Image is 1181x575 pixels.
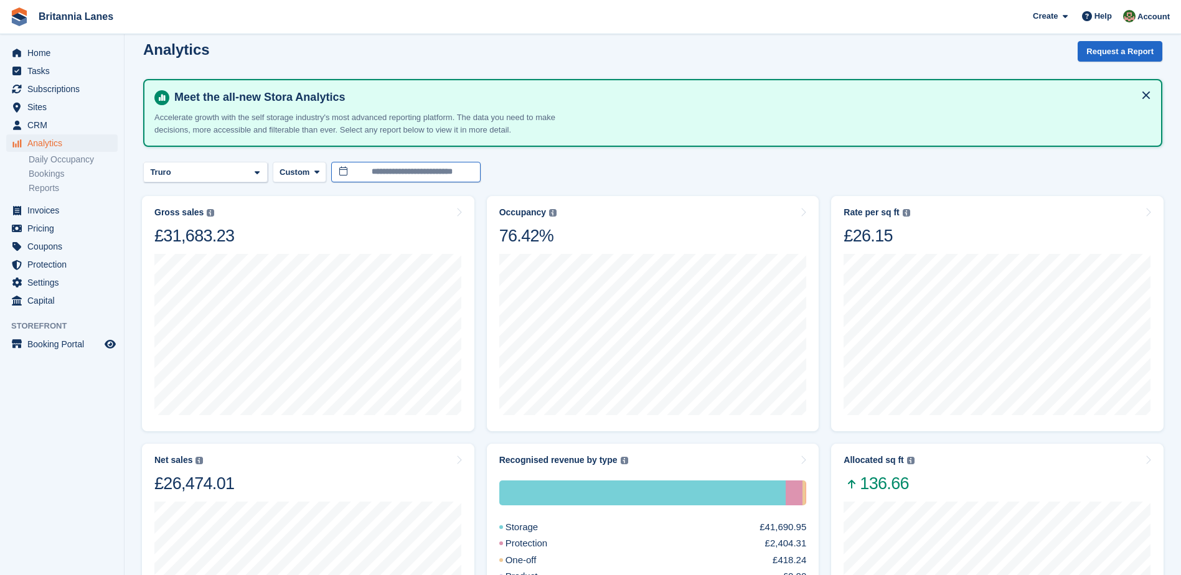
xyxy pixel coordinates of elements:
a: menu [6,80,118,98]
div: Storage [499,520,568,535]
img: icon-info-grey-7440780725fd019a000dd9b08b2336e03edf1995a4989e88bcd33f0948082b44.svg [903,209,910,217]
img: Sam Wooldridge [1123,10,1136,22]
div: £41,690.95 [760,520,806,535]
span: Tasks [27,62,102,80]
span: Create [1033,10,1058,22]
div: Storage [499,480,786,505]
span: Invoices [27,202,102,219]
span: CRM [27,116,102,134]
div: £2,404.31 [765,536,807,551]
img: icon-info-grey-7440780725fd019a000dd9b08b2336e03edf1995a4989e88bcd33f0948082b44.svg [907,457,915,464]
span: Coupons [27,238,102,255]
span: Pricing [27,220,102,237]
div: 76.42% [499,225,557,246]
a: menu [6,292,118,309]
a: menu [6,256,118,273]
a: menu [6,134,118,152]
img: icon-info-grey-7440780725fd019a000dd9b08b2336e03edf1995a4989e88bcd33f0948082b44.svg [621,457,628,464]
span: Settings [27,274,102,291]
div: Truro [148,166,176,179]
a: menu [6,98,118,116]
a: menu [6,62,118,80]
a: Daily Occupancy [29,154,118,166]
div: Deposit [806,480,807,505]
a: menu [6,44,118,62]
a: menu [6,116,118,134]
button: Request a Report [1078,41,1162,62]
div: £31,683.23 [154,225,234,246]
span: Home [27,44,102,62]
span: 136.66 [844,473,914,494]
div: Rate per sq ft [844,207,899,218]
img: icon-info-grey-7440780725fd019a000dd9b08b2336e03edf1995a4989e88bcd33f0948082b44.svg [195,457,203,464]
span: Help [1094,10,1112,22]
button: Custom [273,162,326,182]
img: stora-icon-8386f47178a22dfd0bd8f6a31ec36ba5ce8667c1dd55bd0f319d3a0aa187defe.svg [10,7,29,26]
span: Protection [27,256,102,273]
a: menu [6,202,118,219]
span: Subscriptions [27,80,102,98]
div: £26.15 [844,225,910,246]
a: Reports [29,182,118,194]
span: Storefront [11,320,124,332]
div: Gross sales [154,207,204,218]
span: Analytics [27,134,102,152]
span: Capital [27,292,102,309]
div: £26,474.01 [154,473,234,494]
div: One-off [499,553,567,568]
a: Preview store [103,337,118,352]
span: Custom [280,166,309,179]
div: Recognised revenue by type [499,455,618,465]
h4: Meet the all-new Stora Analytics [169,90,1151,105]
a: menu [6,238,118,255]
div: Net sales [154,455,192,465]
img: icon-info-grey-7440780725fd019a000dd9b08b2336e03edf1995a4989e88bcd33f0948082b44.svg [207,209,214,217]
h2: Analytics [143,41,210,58]
a: Britannia Lanes [34,6,118,27]
div: Protection [786,480,802,505]
span: Sites [27,98,102,116]
a: menu [6,220,118,237]
img: icon-info-grey-7440780725fd019a000dd9b08b2336e03edf1995a4989e88bcd33f0948082b44.svg [549,209,557,217]
div: £418.24 [773,553,806,568]
a: menu [6,335,118,353]
div: Occupancy [499,207,546,218]
a: Bookings [29,168,118,180]
div: One-off [802,480,806,505]
div: Allocated sq ft [844,455,903,465]
a: menu [6,274,118,291]
div: Protection [499,536,578,551]
span: Account [1137,11,1170,23]
p: Accelerate growth with the self storage industry's most advanced reporting platform. The data you... [154,111,590,136]
span: Booking Portal [27,335,102,353]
